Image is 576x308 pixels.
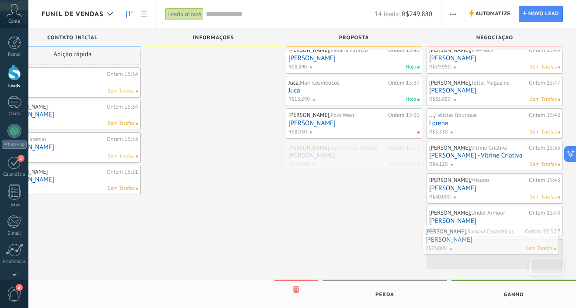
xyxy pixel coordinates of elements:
span: Nenhuma tarefa atribuída [558,196,560,198]
span: R$19.950 [429,63,451,71]
span: R$249.880 [402,10,432,18]
div: Ontem 15:52 [388,144,420,151]
div: Adição rápida [4,43,141,65]
a: Juca [288,87,420,94]
div: Proposta [290,35,418,42]
a: [PERSON_NAME] [288,152,420,159]
div: [PERSON_NAME], [288,144,386,151]
span: Conta [8,19,20,24]
span: R$73.000 [288,161,310,168]
div: [PERSON_NAME], [429,144,527,151]
span: Tech Sistemas [13,135,47,143]
div: Chats [2,111,27,117]
a: [PERSON_NAME] [425,236,556,243]
span: Nenhuma tarefa atribuída [136,90,138,92]
span: Mari Cosméticos [300,79,340,86]
div: Leads [2,83,27,89]
div: ... [7,71,104,78]
span: Nenhuma tarefa atribuída [558,164,560,166]
span: Negociação [476,35,513,41]
div: E-mail [2,231,27,236]
span: Nenhuma tarefa atribuída [136,188,138,190]
span: Sem Tarefas [108,120,135,127]
span: Sem Tarefas [530,161,557,168]
div: Ontem 15:42 [529,112,560,119]
span: Tarefas para hoje atribuídas [417,66,420,68]
div: ..., [7,136,104,143]
span: Automatize [475,6,510,22]
span: Sem Tarefas [108,185,135,192]
span: Tarefa expirada [417,131,420,133]
div: Ontem 15:35 [529,144,560,151]
span: R$73.000 [425,245,447,253]
a: [PERSON_NAME] [429,185,560,192]
div: Ontem 15:34 [107,103,138,110]
a: Leads [122,6,137,23]
span: Proposta [339,35,369,41]
div: Estatísticas [2,259,27,265]
div: Ontem 15:43 [529,177,560,184]
div: Contato inicial [9,35,136,42]
div: Negociação [431,35,559,42]
span: Sem Tarefas [530,63,557,71]
div: Ontem 15:34 [107,71,138,78]
span: 14 leads: [375,10,399,18]
div: Leads ativos [165,8,204,21]
div: [PERSON_NAME] [7,168,104,175]
button: Mais [447,6,459,22]
div: Ontem 15:52 [525,228,556,235]
span: Hoje [406,96,416,103]
span: Vitrine Criativa [471,144,507,151]
div: [PERSON_NAME], [429,177,527,184]
div: [PERSON_NAME], [429,209,527,216]
span: Nenhuma tarefa atribuída [558,131,560,133]
a: Novo lead [519,6,563,22]
span: Nenhuma tarefa atribuída [136,123,138,125]
span: Sem Tarefas [526,245,553,253]
span: Contato inicial [47,35,97,41]
span: R$40.000 [429,193,451,201]
span: Under Armour [471,209,505,216]
span: R$8.590 [288,63,307,71]
a: [PERSON_NAME] [7,144,138,151]
div: [PERSON_NAME], [425,228,523,235]
div: Ontem 15:30 [388,112,420,119]
div: Listas [2,202,27,208]
div: Ontem 15:37 [388,79,420,86]
span: 3 [16,284,23,291]
a: [PERSON_NAME] [429,87,560,94]
span: R$8.050 [288,128,307,136]
span: Sem Tarefas [108,87,135,95]
span: 3 [17,155,24,162]
span: Hoje [406,63,416,71]
span: Nenhuma tarefa atribuída [136,155,138,157]
a: [PERSON_NAME] [288,55,420,62]
div: Ontem 15:33 [107,136,138,143]
span: Nenhuma tarefa atribuída [558,99,560,101]
a: [PERSON_NAME] - Vitrine Criativa [429,152,560,159]
a: Lista [137,6,152,23]
span: Sem Tarefas [108,152,135,160]
span: Nenhuma tarefa atribuída [558,66,560,68]
span: R$35.850 [429,96,451,103]
div: Informações [149,35,277,42]
a: [PERSON_NAME] [429,55,560,62]
a: [PERSON_NAME] [288,120,420,127]
span: Nenhuma tarefa atribuída [417,164,420,166]
span: Nenhuma tarefa atribuída [554,248,556,250]
a: Janaína [7,79,138,86]
div: [PERSON_NAME], [288,112,386,119]
span: Sem Tarefas [530,128,557,136]
span: R$5.530 [429,128,448,136]
span: Nenhuma tarefa atribuída [558,229,560,231]
span: Tottal Magazine [471,79,510,86]
div: Ontem 15:47 [529,79,560,86]
div: Ontem 15:44 [529,209,560,216]
span: R$13.290 [288,96,310,103]
span: Mizuno [471,176,489,184]
a: [PERSON_NAME] [7,111,138,118]
div: [PERSON_NAME] [7,103,104,110]
span: Tarefas para hoje atribuídas [417,99,420,101]
a: Lorena [429,120,560,127]
div: Painel [2,52,27,58]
